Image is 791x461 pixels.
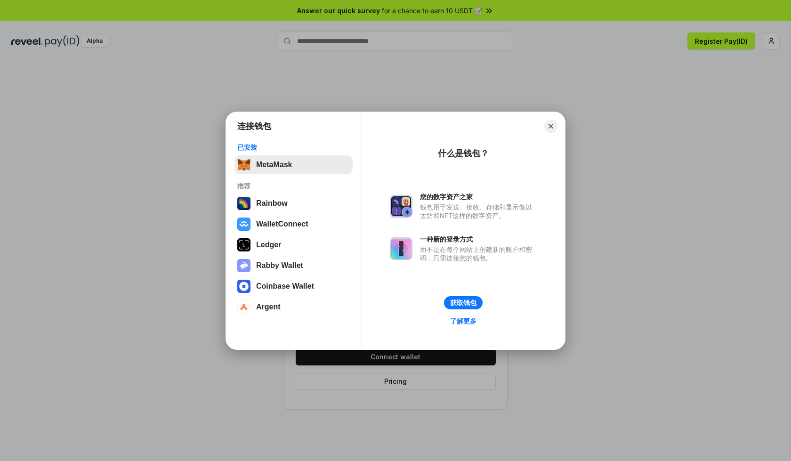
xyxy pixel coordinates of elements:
[237,182,350,190] div: 推荐
[420,203,537,220] div: 钱包用于发送、接收、存储和显示像以太坊和NFT这样的数字资产。
[234,277,353,296] button: Coinbase Wallet
[237,300,250,314] img: svg+xml,%3Csvg%20width%3D%2228%22%20height%3D%2228%22%20viewBox%3D%220%200%2028%2028%22%20fill%3D...
[256,161,292,169] div: MetaMask
[237,218,250,231] img: svg+xml,%3Csvg%20width%3D%2228%22%20height%3D%2228%22%20viewBox%3D%220%200%2028%2028%22%20fill%3D...
[237,259,250,272] img: svg+xml,%3Csvg%20xmlns%3D%22http%3A%2F%2Fwww.w3.org%2F2000%2Fsvg%22%20fill%3D%22none%22%20viewBox...
[420,245,537,262] div: 而不是在每个网站上创建新的账户和密码，只需连接您的钱包。
[237,238,250,251] img: svg+xml,%3Csvg%20xmlns%3D%22http%3A%2F%2Fwww.w3.org%2F2000%2Fsvg%22%20width%3D%2228%22%20height%3...
[234,215,353,234] button: WalletConnect
[256,261,303,270] div: Rabby Wallet
[237,143,350,152] div: 已安装
[420,235,537,243] div: 一种新的登录方式
[256,220,308,228] div: WalletConnect
[237,280,250,293] img: svg+xml,%3Csvg%20width%3D%2228%22%20height%3D%2228%22%20viewBox%3D%220%200%2028%2028%22%20fill%3D...
[390,237,412,260] img: svg+xml,%3Csvg%20xmlns%3D%22http%3A%2F%2Fwww.w3.org%2F2000%2Fsvg%22%20fill%3D%22none%22%20viewBox...
[234,298,353,316] button: Argent
[237,197,250,210] img: svg+xml,%3Csvg%20width%3D%22120%22%20height%3D%22120%22%20viewBox%3D%220%200%20120%20120%22%20fil...
[234,256,353,275] button: Rabby Wallet
[256,199,288,208] div: Rainbow
[234,194,353,213] button: Rainbow
[438,148,489,159] div: 什么是钱包？
[237,158,250,171] img: svg+xml,%3Csvg%20fill%3D%22none%22%20height%3D%2233%22%20viewBox%3D%220%200%2035%2033%22%20width%...
[256,303,281,311] div: Argent
[444,296,483,309] button: 获取钱包
[234,155,353,174] button: MetaMask
[234,235,353,254] button: Ledger
[237,121,271,132] h1: 连接钱包
[544,120,557,133] button: Close
[420,193,537,201] div: 您的数字资产之家
[390,195,412,218] img: svg+xml,%3Csvg%20xmlns%3D%22http%3A%2F%2Fwww.w3.org%2F2000%2Fsvg%22%20fill%3D%22none%22%20viewBox...
[444,315,482,327] a: 了解更多
[256,282,314,291] div: Coinbase Wallet
[450,317,476,325] div: 了解更多
[256,241,281,249] div: Ledger
[450,299,476,307] div: 获取钱包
